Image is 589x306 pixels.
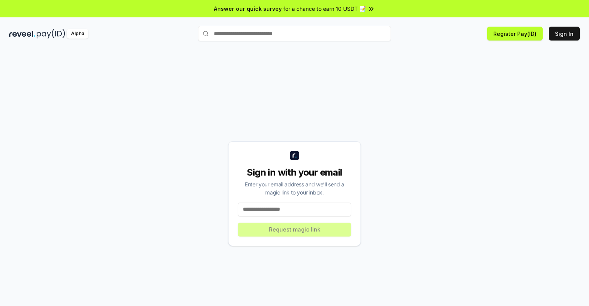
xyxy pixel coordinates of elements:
button: Register Pay(ID) [487,27,543,41]
img: pay_id [37,29,65,39]
div: Sign in with your email [238,166,351,179]
span: Answer our quick survey [214,5,282,13]
div: Alpha [67,29,88,39]
img: logo_small [290,151,299,160]
button: Sign In [549,27,580,41]
div: Enter your email address and we’ll send a magic link to your inbox. [238,180,351,196]
img: reveel_dark [9,29,35,39]
span: for a chance to earn 10 USDT 📝 [283,5,366,13]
